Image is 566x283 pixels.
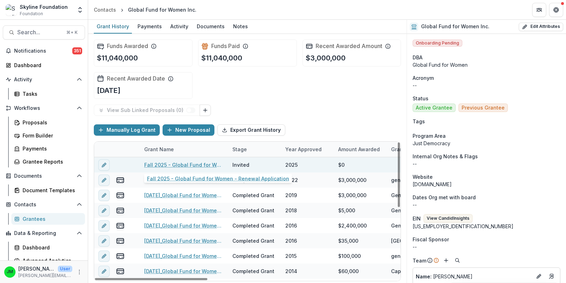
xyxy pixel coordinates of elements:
[232,207,274,214] div: Completed Grant
[334,142,387,157] div: Amount Awarded
[391,267,436,275] div: Capacity Building Support for Global Fund for Women
[116,191,124,200] button: view-payments
[3,102,85,114] button: Open Workflows
[462,105,505,111] span: Previous Grantee
[338,222,367,229] div: $2,400,000
[413,243,560,250] div: --
[98,266,110,277] button: edit
[140,146,178,153] div: Grant Name
[168,21,191,31] div: Activity
[338,191,366,199] div: $3,000,000
[75,268,84,276] button: More
[413,61,560,69] div: Global Fund for Women
[391,176,436,184] div: general operations.
[281,142,334,157] div: Year approved
[285,191,297,199] div: 2019
[116,237,124,245] button: view-payments
[75,3,85,17] button: Open entity switcher
[107,43,148,49] h2: Funds Awarded
[232,191,274,199] div: Completed Grant
[201,53,242,63] p: $11,040,000
[97,53,138,63] p: $11,040,000
[23,119,79,126] div: Proposals
[14,77,74,83] span: Activity
[453,256,462,265] button: Search
[144,237,224,244] a: [DATE]_Global Fund for Women Inc._35000
[14,48,72,54] span: Notifications
[3,170,85,182] button: Open Documents
[285,252,297,260] div: 2015
[194,20,227,34] a: Documents
[416,273,532,280] p: [PERSON_NAME]
[3,228,85,239] button: Open Data & Reporting
[519,23,563,31] button: Edit Attributes
[94,6,116,13] div: Contacts
[144,161,224,169] a: Fall 2025 - Global Fund for Women - Renewal Application
[94,124,160,136] button: Manually Log Grant
[144,222,224,229] a: [DATE]_Global Fund for Women Inc._2400000
[338,267,359,275] div: $60,000
[98,235,110,247] button: edit
[413,160,560,167] p: --
[413,54,422,61] span: DBA
[442,256,450,265] button: Add
[144,267,224,275] a: [DATE]_Global Fund for Women Inc._60000
[316,43,382,49] h2: Recent Awarded Amount
[338,176,366,184] div: $3,000,000
[285,176,298,184] div: 2022
[72,47,82,54] span: 351
[14,105,74,111] span: Workflows
[18,265,55,272] p: [PERSON_NAME]
[65,29,79,36] div: ⌘ + K
[232,176,274,184] div: Completed Grant
[338,237,358,244] div: $35,000
[391,207,432,214] div: General Support
[98,250,110,262] button: edit
[3,45,85,57] button: Notifications351
[98,205,110,216] button: edit
[116,206,124,215] button: view-payments
[338,161,345,169] div: $0
[285,267,297,275] div: 2014
[391,252,431,260] div: general support
[535,272,543,281] button: Edit
[11,242,85,253] a: Dashboard
[20,11,43,17] span: Foundation
[17,29,62,36] span: Search...
[23,90,79,98] div: Tasks
[421,24,489,30] h2: Global Fund for Women Inc.
[128,6,196,13] div: Global Fund for Women Inc.
[94,21,132,31] div: Grant History
[94,105,200,116] button: View Sub Linked Proposals (0)
[11,255,85,266] a: Advanced Analytics
[306,53,346,63] p: $3,000,000
[18,272,72,279] p: [PERSON_NAME][EMAIL_ADDRESS][DOMAIN_NAME]
[391,191,432,199] div: General Support
[58,266,72,272] p: User
[163,124,214,136] button: New Proposal
[23,145,79,152] div: Payments
[3,199,85,210] button: Open Contacts
[546,271,557,282] a: Go to contact
[413,194,476,201] span: Dates Org met with board
[14,173,74,179] span: Documents
[285,222,297,229] div: 2016
[107,75,165,82] h2: Recent Awarded Date
[14,202,74,208] span: Contacts
[14,61,79,69] div: Dashboard
[232,252,274,260] div: Completed Grant
[413,132,446,140] span: Program Area
[98,159,110,171] button: edit
[228,142,281,157] div: Stage
[98,220,110,231] button: edit
[228,146,251,153] div: Stage
[413,74,434,82] span: Acronym
[94,20,132,34] a: Grant History
[116,267,124,276] button: view-payments
[97,85,121,96] p: [DATE]
[144,207,224,214] a: [DATE]_Global Fund for Women Inc._5000
[416,105,452,111] span: Active Grantee
[232,267,274,275] div: Completed Grant
[98,175,110,186] button: edit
